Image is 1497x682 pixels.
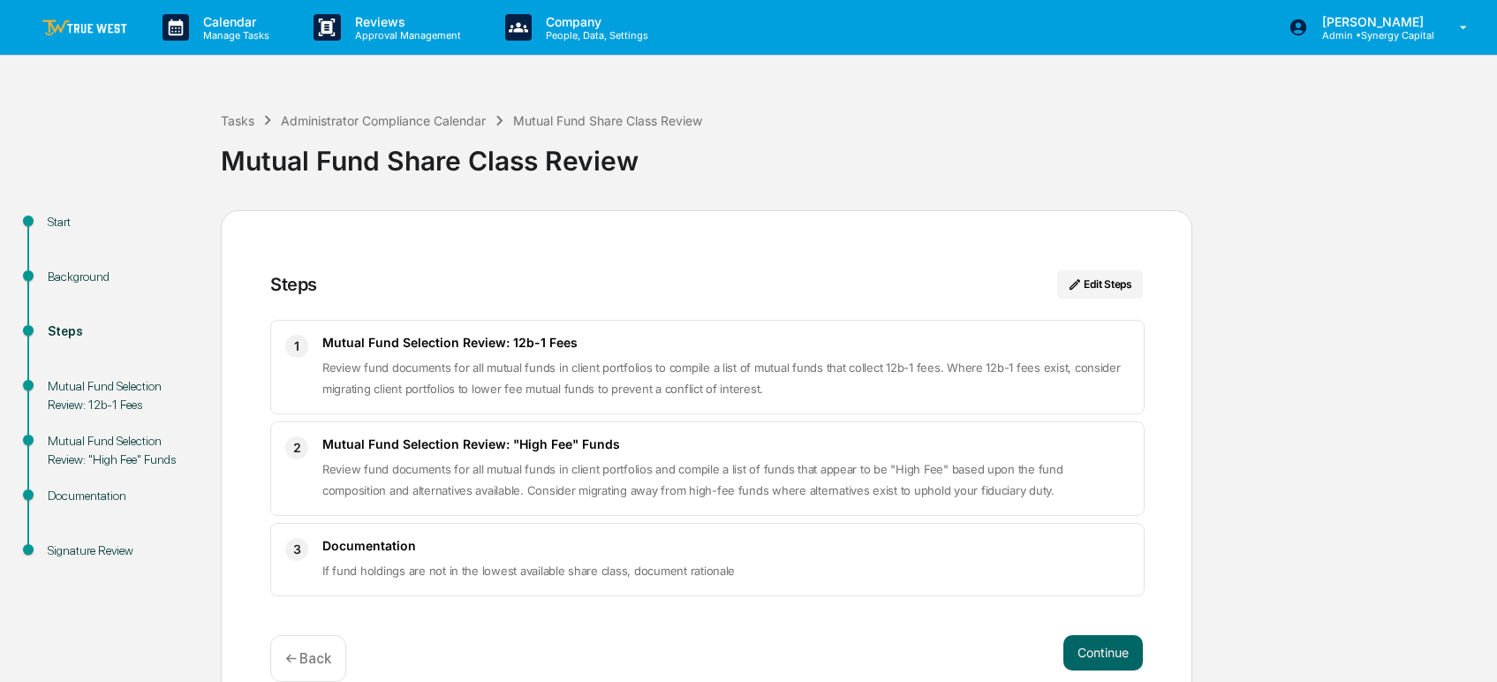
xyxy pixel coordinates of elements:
button: Edit Steps [1057,270,1143,299]
p: Approval Management [341,29,470,42]
div: Background [48,268,193,286]
div: Mutual Fund Share Class Review [221,131,1488,177]
span: Review fund documents for all mutual funds in client portfolios and compile a list of funds that ... [322,462,1063,497]
div: Steps [270,274,317,295]
div: Mutual Fund Share Class Review [513,113,702,128]
span: 3 [293,539,301,560]
div: Signature Review [48,542,193,560]
p: Reviews [341,14,470,29]
div: Steps [48,322,193,341]
p: Manage Tasks [189,29,278,42]
div: Start [48,213,193,231]
span: If fund holdings are not in the lowest available share class, document rationale [322,564,735,578]
div: Administrator Compliance Calendar [281,113,486,128]
div: Tasks [221,113,254,128]
p: People, Data, Settings [532,29,657,42]
p: Company [532,14,657,29]
div: Documentation [48,487,193,505]
h3: Documentation [322,538,1130,553]
iframe: Open customer support [1440,624,1488,671]
div: Mutual Fund Selection Review: 12b-1 Fees [48,377,193,414]
p: ← Back [285,650,331,667]
p: Calendar [189,14,278,29]
div: Mutual Fund Selection Review: "High Fee" Funds [48,432,193,469]
p: Admin • Synergy Capital [1308,29,1434,42]
h3: Mutual Fund Selection Review: 12b-1 Fees [322,335,1130,350]
button: Continue [1063,635,1143,671]
img: logo [42,19,127,36]
h3: Mutual Fund Selection Review: "High Fee" Funds [322,436,1130,451]
p: [PERSON_NAME] [1308,14,1434,29]
span: Review fund documents for all mutual funds in client portfolios to compile a list of mutual funds... [322,360,1121,396]
span: 2 [293,437,301,458]
span: 1 [294,336,299,357]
